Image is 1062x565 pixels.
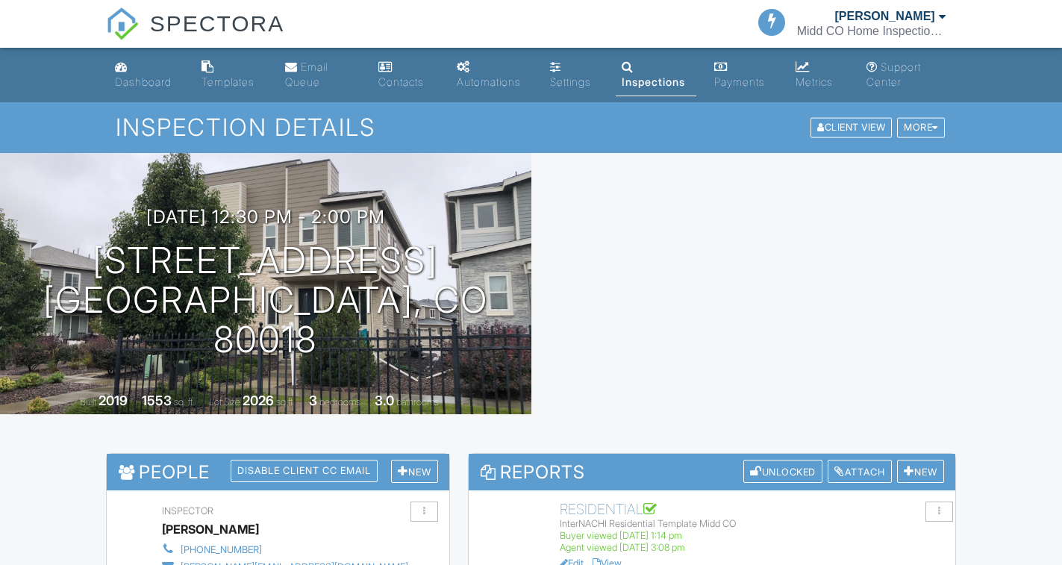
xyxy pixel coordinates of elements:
[99,393,128,408] div: 2019
[181,544,262,556] div: [PHONE_NUMBER]
[396,396,439,408] span: bathrooms
[146,207,385,227] h3: [DATE] 12:30 pm - 2:00 pm
[107,454,449,490] h3: People
[162,518,259,540] div: [PERSON_NAME]
[116,114,946,140] h1: Inspection Details
[162,505,213,516] span: Inspector
[319,396,360,408] span: bedrooms
[309,393,317,408] div: 3
[24,241,507,359] h1: [STREET_ADDRESS] [GEOGRAPHIC_DATA], CO 80018
[469,454,955,490] h3: Reports
[560,530,943,542] div: Buyer viewed [DATE] 1:14 pm
[809,121,896,132] a: Client View
[106,22,284,50] a: SPECTORA
[162,540,408,557] a: [PHONE_NUMBER]
[375,393,394,408] div: 3.0
[106,7,139,40] img: The Best Home Inspection Software - Spectora
[544,54,604,96] a: Settings
[743,460,822,483] div: Unlocked
[714,75,765,88] div: Payments
[860,54,953,96] a: Support Center
[372,54,438,96] a: Contacts
[560,542,943,554] div: Agent viewed [DATE] 3:08 pm
[834,9,934,24] div: [PERSON_NAME]
[285,60,328,88] div: Email Queue
[796,75,833,88] div: Metrics
[897,460,944,483] div: New
[457,75,521,88] div: Automations
[897,118,945,138] div: More
[276,396,295,408] span: sq.ft.
[196,54,266,96] a: Templates
[622,75,685,88] div: Inspections
[174,396,195,408] span: sq. ft.
[708,54,778,96] a: Payments
[243,393,274,408] div: 2026
[142,393,172,408] div: 1553
[560,518,943,530] div: InterNACHI Residential Template Midd CO
[202,75,254,88] div: Templates
[560,502,943,517] h6: Residential
[209,396,240,408] span: Lot Size
[80,396,96,408] span: Built
[109,54,184,96] a: Dashboard
[560,502,943,555] a: Residential InterNACHI Residential Template Midd CO Buyer viewed [DATE] 1:14 pm Agent viewed [DAT...
[797,24,946,39] div: Midd CO Home Inspections, LLC
[391,460,438,483] div: New
[810,118,892,138] div: Client View
[378,75,424,88] div: Contacts
[451,54,533,96] a: Automations (Basic)
[616,54,696,96] a: Inspections
[231,460,378,482] div: Disable Client CC Email
[115,75,172,88] div: Dashboard
[828,460,892,483] div: Attach
[550,75,591,88] div: Settings
[150,7,285,39] span: SPECTORA
[279,54,361,96] a: Email Queue
[790,54,849,96] a: Metrics
[866,60,921,88] div: Support Center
